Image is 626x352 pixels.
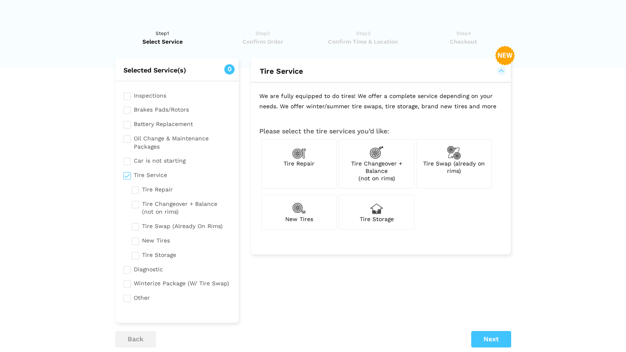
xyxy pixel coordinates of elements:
[251,83,511,119] p: We are fully equipped to do tires! We offer a complete service depending on your needs. We offer ...
[285,216,313,222] span: New Tires
[215,29,310,46] a: Step2
[316,29,411,46] a: Step3
[360,216,394,222] span: Tire Storage
[284,160,314,167] span: Tire Repair
[115,37,210,46] span: Select Service
[259,66,503,76] button: Tire Service
[471,331,511,347] button: Next
[495,46,515,65] img: new-badge-2-48.png
[215,37,310,46] span: Confirm Order
[416,37,511,46] span: Checkout
[351,160,402,182] span: Tire Changeover + Balance (not on rims)
[115,29,210,46] a: Step1
[224,64,235,75] span: 0
[316,37,411,46] span: Confirm Time & Location
[416,29,511,46] a: Step4
[115,66,239,75] h2: Selected Service(s)
[115,331,156,347] button: back
[259,128,503,135] h3: Please select the tire services you’d like:
[423,160,485,174] span: Tire Swap (already on rims)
